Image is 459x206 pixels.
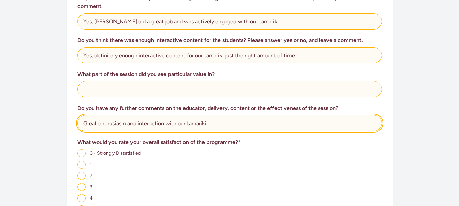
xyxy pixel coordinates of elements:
[90,150,141,156] span: 0 - Strongly Dissatisfied
[90,173,92,179] span: 2
[77,36,382,44] h3: Do you think there was enough interactive content for the students? Please answer yes or no, and ...
[77,104,382,112] h3: Do you have any further comments on the educator, delivery, content or the effectiveness of the s...
[77,183,86,191] input: 3
[77,70,382,78] h3: What part of the session did you see particular value in?
[77,194,86,202] input: 4
[77,161,86,169] input: 1
[77,172,86,180] input: 2
[90,195,93,201] span: 4
[77,149,86,157] input: 0 - Strongly Dissatisfied
[90,162,92,167] span: 1
[77,138,382,146] h3: What would you rate your overall satisfaction of the programme?
[90,184,92,190] span: 3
